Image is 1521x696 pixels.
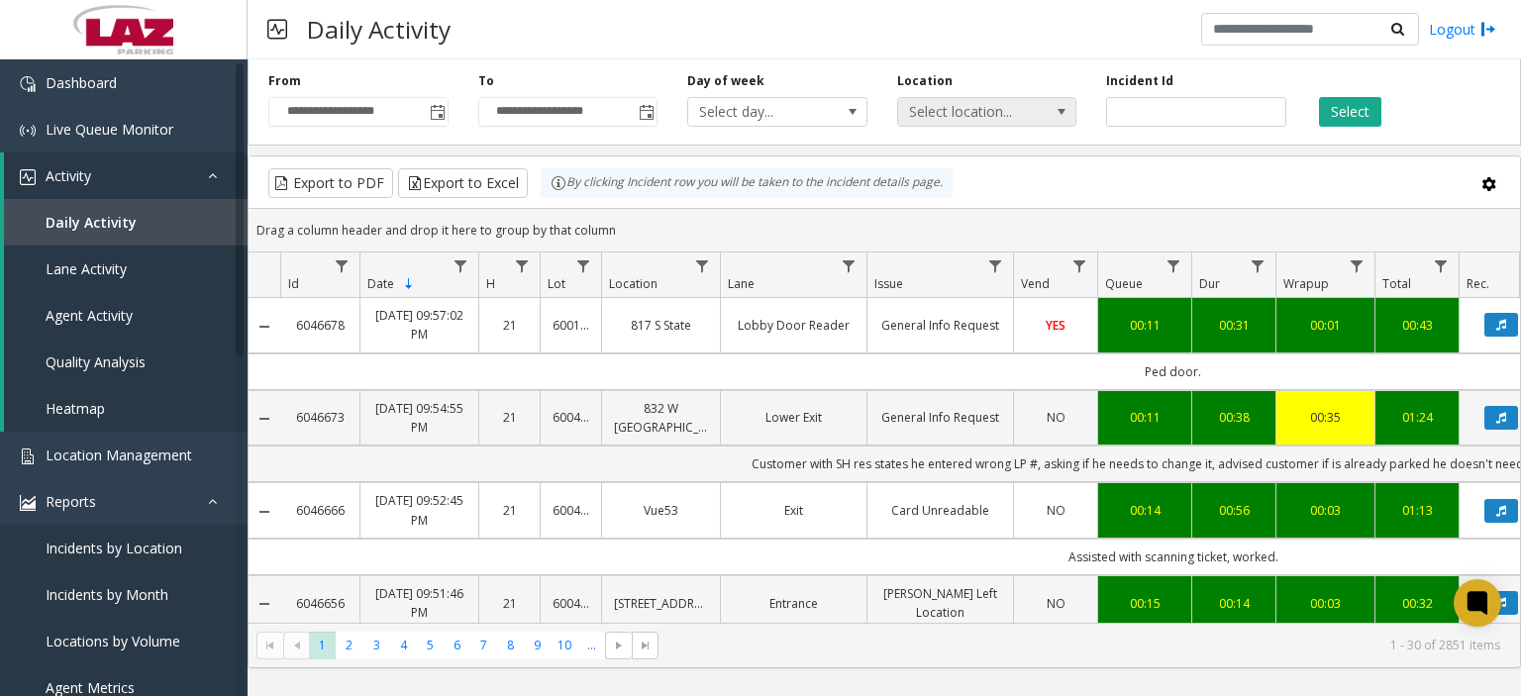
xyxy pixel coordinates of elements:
a: Agent Activity [4,292,248,339]
span: Sortable [401,276,417,292]
img: 'icon' [20,76,36,92]
span: Page 4 [390,632,417,658]
a: General Info Request [879,408,1001,427]
span: Incidents by Location [46,539,182,557]
img: 'icon' [20,123,36,139]
a: Exit [733,501,855,520]
a: 6046678 [292,316,348,335]
span: Date [367,275,394,292]
span: Go to the next page [605,632,632,659]
a: Logout [1429,19,1496,40]
span: Go to the next page [611,638,627,653]
a: Date Filter Menu [448,252,474,279]
a: Collapse Details [249,411,280,427]
span: Location Management [46,446,192,464]
a: 00:03 [1288,594,1363,613]
span: Select location... [898,98,1041,126]
img: 'icon' [20,448,36,464]
a: [STREET_ADDRESS] [614,594,708,613]
div: 00:15 [1110,594,1179,613]
a: 6046656 [292,594,348,613]
a: 21 [491,408,528,427]
span: Vend [1021,275,1050,292]
span: Lot [548,275,565,292]
label: Day of week [687,72,764,90]
a: Issue Filter Menu [982,252,1009,279]
span: Page 11 [578,632,605,658]
span: Go to the last page [638,638,654,653]
a: 6046666 [292,501,348,520]
span: Incidents by Month [46,585,168,604]
span: Daily Activity [46,213,137,232]
label: Location [897,72,953,90]
span: Go to the last page [632,632,659,659]
a: Collapse Details [249,319,280,335]
img: infoIcon.svg [551,175,566,191]
div: Data table [249,252,1520,623]
a: Lower Exit [733,408,855,427]
a: Lane Filter Menu [836,252,862,279]
span: Heatmap [46,399,105,418]
span: Dashboard [46,73,117,92]
span: Rec. [1467,275,1489,292]
a: 01:24 [1387,408,1447,427]
a: Wrapup Filter Menu [1344,252,1370,279]
a: 00:03 [1288,501,1363,520]
a: Lobby Door Reader [733,316,855,335]
span: Toggle popup [635,98,657,126]
a: Id Filter Menu [329,252,355,279]
img: 'icon' [20,169,36,185]
a: Card Unreadable [879,501,1001,520]
a: 00:01 [1288,316,1363,335]
a: H Filter Menu [509,252,536,279]
a: Queue Filter Menu [1161,252,1187,279]
span: NO [1047,502,1065,519]
a: Heatmap [4,385,248,432]
span: Lane [728,275,755,292]
a: 00:31 [1204,316,1264,335]
span: Quality Analysis [46,352,146,371]
a: NO [1026,594,1085,613]
span: Dur [1199,275,1220,292]
span: Page 5 [417,632,444,658]
a: YES [1026,316,1085,335]
div: Drag a column header and drop it here to group by that column [249,213,1520,248]
a: 00:14 [1110,501,1179,520]
a: 21 [491,316,528,335]
label: Incident Id [1106,72,1173,90]
label: To [478,72,494,90]
span: Wrapup [1283,275,1329,292]
a: Dur Filter Menu [1245,252,1271,279]
span: H [486,275,495,292]
a: 00:11 [1110,316,1179,335]
a: 00:35 [1288,408,1363,427]
span: NO [1047,595,1065,612]
span: Activity [46,166,91,185]
a: 817 S State [614,316,708,335]
h3: Daily Activity [297,5,460,53]
a: NO [1026,408,1085,427]
span: Location [609,275,658,292]
span: Queue [1105,275,1143,292]
span: Reports [46,492,96,511]
span: YES [1046,317,1065,334]
span: Lane Activity [46,259,127,278]
span: Page 9 [524,632,551,658]
kendo-pager-info: 1 - 30 of 2851 items [670,637,1500,653]
a: Entrance [733,594,855,613]
a: [DATE] 09:52:45 PM [372,491,466,529]
span: Page 3 [363,632,390,658]
span: Page 7 [470,632,497,658]
a: 21 [491,501,528,520]
span: Page 2 [336,632,362,658]
span: Issue [874,275,903,292]
a: 00:38 [1204,408,1264,427]
a: 00:43 [1387,316,1447,335]
a: 00:32 [1387,594,1447,613]
span: Total [1382,275,1411,292]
